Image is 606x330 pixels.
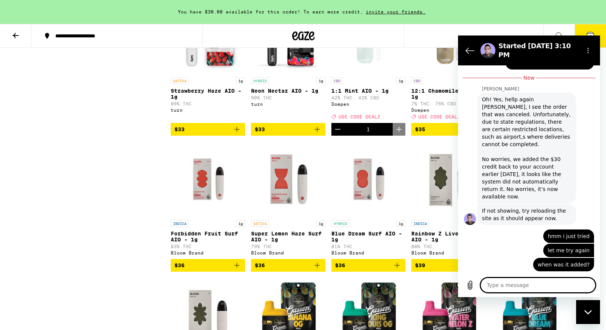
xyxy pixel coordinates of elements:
[331,142,406,259] a: Open page for Blue Dream Surf AIO - 1g from Bloom Brand
[331,259,406,272] button: Add to bag
[174,126,185,132] span: $33
[251,142,325,259] a: Open page for Super Lemon Haze Surf AIO - 1g from Bloom Brand
[331,142,406,216] img: Bloom Brand - Blue Dream Surf AIO - 1g
[458,36,600,297] iframe: Messaging window
[576,300,600,324] iframe: Button to launch messaging window, conversation in progress
[331,77,343,84] p: CBD
[331,231,406,243] p: Blue Dream Surf AIO - 1g
[411,77,423,84] p: CBD
[411,142,486,259] a: Open page for Rainbow Z Live Surf AIO - 1g from Bloom Brand
[393,123,405,136] button: Increment
[411,88,486,100] p: 12:1 Chamomile AIO - 1g
[171,108,245,112] div: turn
[411,123,486,136] button: Add to bag
[396,77,405,84] p: 1g
[411,231,486,243] p: Rainbow Z Live Surf AIO - 1g
[411,108,486,112] div: Dompen
[415,126,425,132] span: $35
[411,142,486,216] img: Bloom Brand - Rainbow Z Live Surf AIO - 1g
[415,262,425,268] span: $39
[171,142,245,259] a: Open page for Forbidden Fruit Surf AIO - 1g from Bloom Brand
[251,77,269,84] p: HYBRID
[363,9,428,14] span: invite your friends.
[316,77,325,84] p: 1g
[338,114,380,119] span: USE CODE DEALZ
[251,123,325,136] button: Add to bag
[367,126,370,132] div: 1
[251,244,325,249] p: 79% THC
[171,142,245,216] img: Bloom Brand - Forbidden Fruit Surf AIO - 1g
[331,88,406,94] p: 1:1 Mint AIO - 1g
[251,142,325,216] img: Bloom Brand - Super Lemon Haze Surf AIO - 1g
[251,95,325,100] p: 90% THC
[411,250,486,255] div: Bloom Brand
[255,126,265,132] span: $33
[171,220,189,227] p: INDICA
[251,250,325,255] div: Bloom Brand
[236,220,245,227] p: 1g
[331,123,344,136] button: Decrement
[331,95,406,100] p: 42% THC: 42% CBD
[589,34,591,38] span: 2
[171,244,245,249] p: 83% THC
[316,220,325,227] p: 1g
[174,262,185,268] span: $36
[171,101,245,106] p: 89% THC
[255,262,265,268] span: $36
[251,231,325,243] p: Super Lemon Haze Surf AIO - 1g
[171,123,245,136] button: Add to bag
[236,77,245,84] p: 1g
[331,250,406,255] div: Bloom Brand
[251,259,325,272] button: Add to bag
[171,88,245,100] p: Strawberry Haze AIO - 1g
[251,102,325,107] div: turn
[418,114,460,119] span: USE CODE DEALZ
[171,77,189,84] p: SATIVA
[575,24,606,47] button: 2
[411,244,486,249] p: 88% THC
[171,250,245,255] div: Bloom Brand
[335,262,345,268] span: $36
[411,220,429,227] p: INDICA
[251,220,269,227] p: SATIVA
[396,220,405,227] p: 1g
[331,220,349,227] p: HYBRID
[178,9,363,14] span: You have $30.00 available for this order! To earn more credit,
[411,101,486,106] p: 7% THC: 76% CBD
[251,88,325,94] p: Neon Nectar AIO - 1g
[331,244,406,249] p: 81% THC
[331,102,406,107] div: Dompen
[411,259,486,272] button: Add to bag
[171,231,245,243] p: Forbidden Fruit Surf AIO - 1g
[171,259,245,272] button: Add to bag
